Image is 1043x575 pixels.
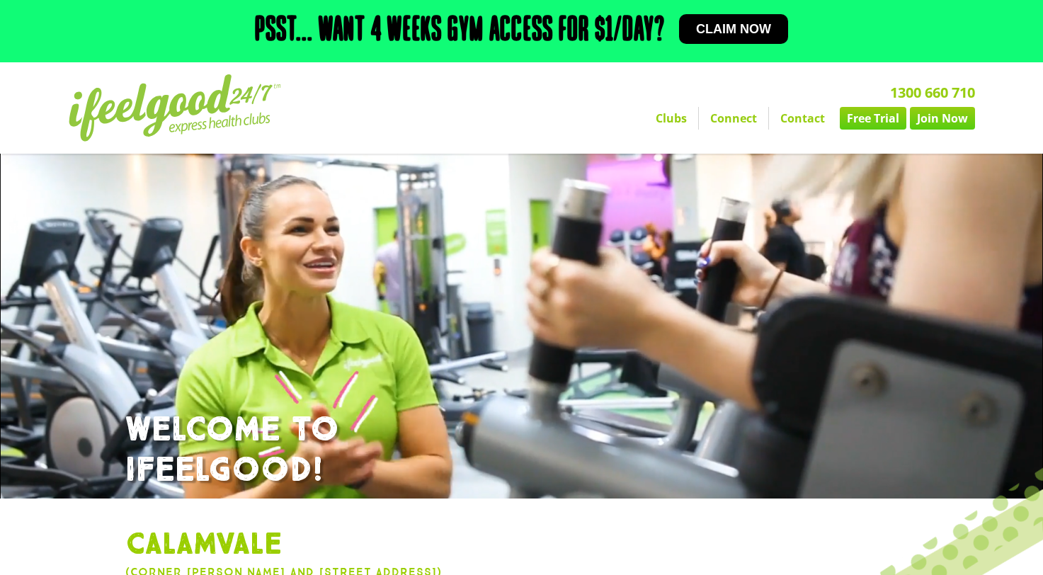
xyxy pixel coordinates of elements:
[890,83,975,102] a: 1300 660 710
[910,107,975,130] a: Join Now
[644,107,698,130] a: Clubs
[840,107,906,130] a: Free Trial
[255,14,665,48] h2: Psst... Want 4 weeks gym access for $1/day?
[696,23,771,35] span: Claim now
[125,527,918,564] h1: Calamvale
[699,107,768,130] a: Connect
[769,107,836,130] a: Contact
[391,107,975,130] nav: Menu
[125,410,918,491] h1: WELCOME TO IFEELGOOD!
[679,14,788,44] a: Claim now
